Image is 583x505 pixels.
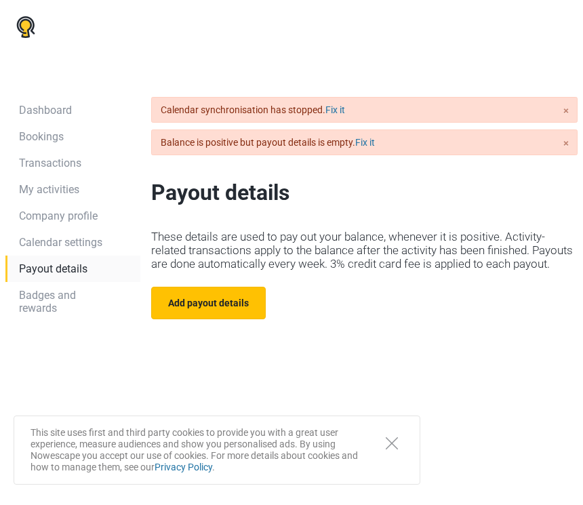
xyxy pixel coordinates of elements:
[151,129,578,155] div: Balance is positive but payout details is empty.
[563,136,569,151] a: close
[5,176,140,203] a: My activities
[16,16,35,38] img: Nowescape logo
[5,282,140,321] a: Badges and rewards
[14,416,420,485] div: This site uses first and third party cookies to provide you with a great user experience, measure...
[5,229,140,256] a: Calendar settings
[5,256,140,282] a: Payout details
[151,230,578,270] p: These details are used to pay out your balance, whenever it is positive. Activity-related transac...
[155,462,212,472] a: Privacy Policy
[151,97,578,123] div: Calendar synchronisation has stopped.
[151,177,578,208] p: Payout details
[325,104,345,115] a: Fix it
[5,203,140,229] a: Company profile
[5,97,140,123] a: Dashboard
[377,430,406,456] button: Close
[5,123,140,150] a: Bookings
[355,137,375,148] a: Fix it
[563,103,569,119] a: close
[151,287,266,319] button: Add payout details
[168,298,249,308] span: Add payout details
[5,150,140,176] a: Transactions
